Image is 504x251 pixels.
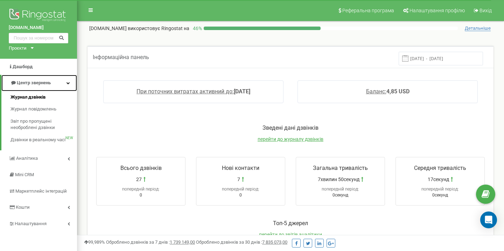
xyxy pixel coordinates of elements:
span: Дашборд [13,64,33,69]
span: Центр звернень [17,80,51,85]
span: Дзвінки в реальному часі [10,137,65,143]
span: Оброблено дзвінків за 7 днів : [106,239,195,245]
span: Журнал повідомлень [10,106,56,113]
p: [DOMAIN_NAME] [89,25,189,32]
span: Налаштування [15,221,47,226]
a: Звіт про пропущені необроблені дзвінки [10,115,77,134]
span: Маркетплейс інтеграцій [15,188,67,194]
span: 99,989% [84,239,105,245]
a: перейти до звітів аналітики [259,232,322,237]
input: Пошук за номером [9,33,68,43]
a: Журнал повідомлень [10,103,77,115]
span: Налаштування профілю [409,8,465,13]
img: Ringostat logo [9,7,68,24]
span: Детальніше [465,26,491,31]
a: Журнал дзвінків [10,91,77,103]
span: 0 [239,193,242,198]
span: 7хвилин 50секунд [318,176,359,183]
span: 0 [140,193,142,198]
a: При поточних витратах активний до:[DATE] [136,88,250,95]
span: попередній період: [322,187,359,192]
a: Дзвінки в реальному часіNEW [10,134,77,146]
span: Звіт про пропущені необроблені дзвінки [10,118,73,131]
a: перейти до журналу дзвінків [258,136,323,142]
span: Mini CRM [15,172,34,177]
span: 17секунд [428,176,449,183]
a: Центр звернень [1,75,77,91]
p: 46 % [189,25,204,32]
span: Загальна тривалість [313,165,368,171]
span: Кошти [16,205,30,210]
a: Баланс:4,85 USD [366,88,409,95]
span: Вихід [479,8,492,13]
u: 7 835 073,00 [262,239,287,245]
span: Інформаційна панель [93,54,149,60]
span: 0секунд [332,193,348,198]
span: Середня тривалість [414,165,466,171]
span: 0секунд [432,193,448,198]
span: 7 [237,176,240,183]
span: Зведені дані дзвінків [262,124,318,131]
span: Всього дзвінків [120,165,162,171]
span: Toп-5 джерел [273,220,308,227]
span: Нові контакти [222,165,259,171]
u: 1 739 149,00 [170,239,195,245]
span: 27 [136,176,142,183]
div: Open Intercom Messenger [480,211,497,228]
span: попередній період: [421,187,459,192]
span: Реферальна програма [342,8,394,13]
span: попередній період: [122,187,160,192]
a: [DOMAIN_NAME] [9,24,68,31]
span: При поточних витратах активний до: [136,88,234,95]
span: використовує Ringostat на [128,26,189,31]
span: Оброблено дзвінків за 30 днів : [196,239,287,245]
span: попередній період: [222,187,259,192]
span: Журнал дзвінків [10,94,45,101]
div: Проєкти [9,45,27,52]
span: Баланс: [366,88,386,95]
span: Аналiтика [16,156,38,161]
